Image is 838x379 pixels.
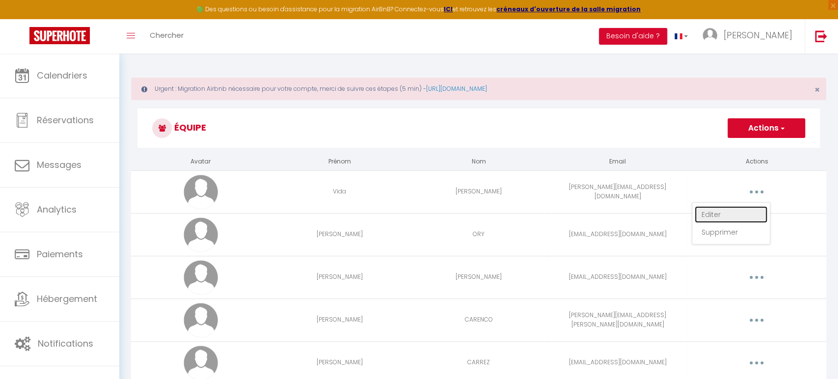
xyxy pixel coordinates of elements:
[270,153,409,170] th: Prénom
[37,159,81,171] span: Messages
[38,337,93,350] span: Notifications
[8,4,37,33] button: Ouvrir le widget de chat LiveChat
[409,213,548,256] td: ORY
[703,28,717,43] img: ...
[548,213,687,256] td: [EMAIL_ADDRESS][DOMAIN_NAME]
[150,30,184,40] span: Chercher
[548,256,687,298] td: [EMAIL_ADDRESS][DOMAIN_NAME]
[548,170,687,213] td: [PERSON_NAME][EMAIL_ADDRESS][DOMAIN_NAME]
[695,19,805,54] a: ... [PERSON_NAME]
[409,256,548,298] td: [PERSON_NAME]
[37,248,83,260] span: Paiements
[37,69,87,81] span: Calendriers
[270,256,409,298] td: [PERSON_NAME]
[184,217,218,252] img: avatar.png
[184,303,218,337] img: avatar.png
[409,298,548,341] td: CARENCO
[270,170,409,213] td: Vida
[270,298,409,341] td: [PERSON_NAME]
[270,213,409,256] td: [PERSON_NAME]
[496,5,641,13] a: créneaux d'ouverture de la salle migration
[687,153,826,170] th: Actions
[409,153,548,170] th: Nom
[142,19,191,54] a: Chercher
[814,85,820,94] button: Close
[695,224,767,241] a: Supprimer
[184,175,218,209] img: avatar.png
[29,27,90,44] img: Super Booking
[548,298,687,341] td: [PERSON_NAME][EMAIL_ADDRESS][PERSON_NAME][DOMAIN_NAME]
[815,30,827,42] img: logout
[37,293,97,305] span: Hébergement
[409,170,548,213] td: [PERSON_NAME]
[599,28,667,45] button: Besoin d'aide ?
[548,153,687,170] th: Email
[184,260,218,295] img: avatar.png
[444,5,453,13] a: ICI
[728,118,805,138] button: Actions
[137,108,820,148] h3: Équipe
[695,206,767,223] a: Editer
[131,78,826,100] div: Urgent : Migration Airbnb nécessaire pour votre compte, merci de suivre ces étapes (5 min) -
[131,153,270,170] th: Avatar
[37,203,77,216] span: Analytics
[37,114,94,126] span: Réservations
[724,29,792,41] span: [PERSON_NAME]
[426,84,487,93] a: [URL][DOMAIN_NAME]
[814,83,820,96] span: ×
